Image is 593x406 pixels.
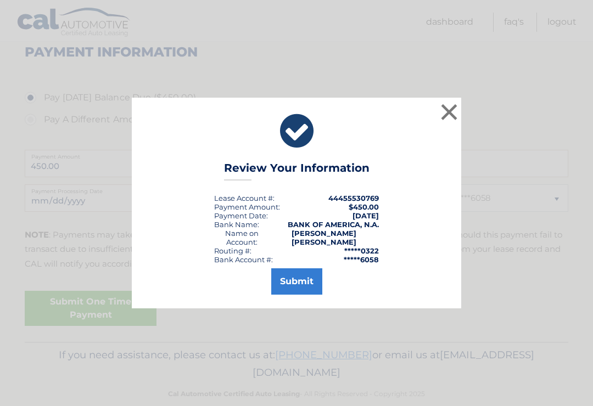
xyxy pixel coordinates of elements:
div: Name on Account: [214,229,270,246]
div: : [214,211,268,220]
strong: 44455530769 [328,194,379,202]
strong: BANK OF AMERICA, N.A. [288,220,379,229]
div: Lease Account #: [214,194,275,202]
div: Bank Account #: [214,255,273,264]
strong: [PERSON_NAME] [PERSON_NAME] [292,229,356,246]
h3: Review Your Information [224,161,370,181]
div: Bank Name: [214,220,259,229]
div: Payment Amount: [214,202,280,211]
div: Routing #: [214,246,251,255]
span: [DATE] [353,211,379,220]
span: Payment Date [214,211,266,220]
span: $450.00 [349,202,379,211]
button: × [438,101,460,123]
button: Submit [271,268,322,295]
